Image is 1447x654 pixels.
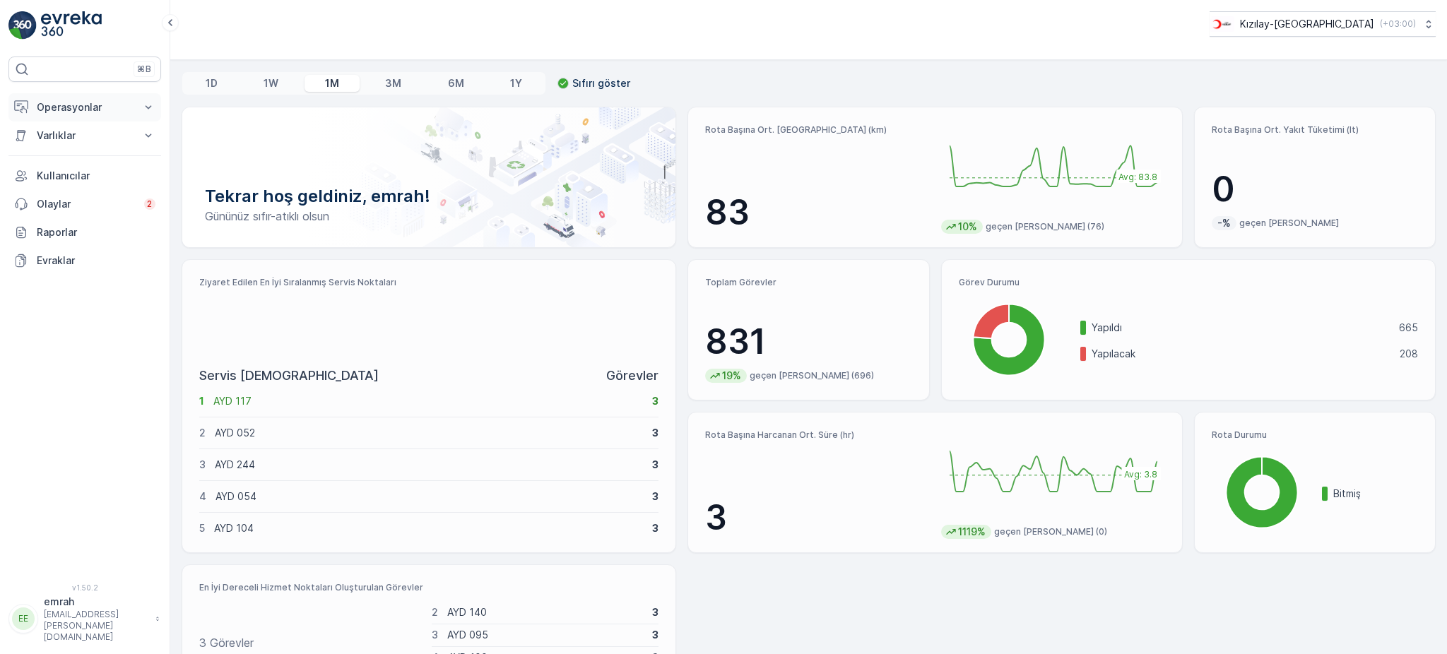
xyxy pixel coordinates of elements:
p: 10% [957,220,979,234]
p: emrah [44,595,148,609]
p: Olaylar [37,197,136,211]
p: 3 [652,628,658,642]
p: Rota Başına Ort. Yakıt Tüketimi (lt) [1212,124,1418,136]
p: AYD 117 [213,394,643,408]
p: AYD 104 [214,521,643,535]
p: Kızılay-[GEOGRAPHIC_DATA] [1240,17,1374,31]
button: Kızılay-[GEOGRAPHIC_DATA](+03:00) [1210,11,1436,37]
div: EE [12,607,35,630]
p: 3 Görevler [199,634,254,651]
a: Raporlar [8,218,161,246]
p: Evraklar [37,254,155,268]
p: 83 [705,191,929,234]
p: Gününüz sıfır-atıklı olsun [205,208,653,225]
p: Ziyaret Edilen En İyi Sıralanmış Servis Noktaları [199,277,658,288]
button: Operasyonlar [8,93,161,121]
p: ( +03:00 ) [1380,18,1416,30]
p: 3 [705,497,929,539]
p: 208 [1400,347,1418,361]
p: geçen [PERSON_NAME] (76) [986,221,1104,232]
a: Evraklar [8,246,161,275]
a: Olaylar2 [8,190,161,218]
p: 1Y [510,76,522,90]
p: 5 [199,521,205,535]
p: ⌘B [137,64,151,75]
p: Kullanıcılar [37,169,155,183]
p: 3 [199,458,206,472]
p: Rota Durumu [1212,429,1418,441]
img: k%C4%B1z%C4%B1lay_D5CCths.png [1210,16,1234,32]
p: 3 [652,458,658,472]
p: 0 [1212,168,1418,210]
p: Operasyonlar [37,100,133,114]
p: 3 [652,605,658,619]
p: Yapıldı [1092,321,1390,335]
button: Varlıklar [8,121,161,150]
p: 1M [325,76,339,90]
p: geçen [PERSON_NAME] [1239,218,1339,229]
p: Görevler [606,366,658,386]
p: AYD 054 [215,489,643,504]
p: 2 [432,605,438,619]
span: v 1.50.2 [8,583,161,592]
p: 4 [199,489,206,504]
p: 6M [448,76,464,90]
p: geçen [PERSON_NAME] (0) [994,526,1107,537]
p: Yapılacak [1092,347,1390,361]
p: 19% [721,369,743,383]
p: Rota Başına Harcanan Ort. Süre (hr) [705,429,929,441]
p: 1 [199,394,204,408]
p: [EMAIL_ADDRESS][PERSON_NAME][DOMAIN_NAME] [44,609,148,643]
p: Varlıklar [37,129,133,143]
p: geçen [PERSON_NAME] (696) [750,370,874,381]
button: EEemrah[EMAIL_ADDRESS][PERSON_NAME][DOMAIN_NAME] [8,595,161,643]
p: 831 [705,321,911,363]
p: Toplam Görevler [705,277,911,288]
p: AYD 244 [215,458,643,472]
img: logo_light-DOdMpM7g.png [41,11,102,40]
img: logo [8,11,37,40]
p: 3 [652,489,658,504]
p: En İyi Dereceli Hizmet Noktaları Oluşturulan Görevler [199,582,658,593]
p: AYD 052 [215,426,643,440]
p: AYD 140 [447,605,643,619]
p: 3 [652,426,658,440]
p: Görev Durumu [959,277,1418,288]
p: 2 [147,198,153,210]
p: 3 [652,521,658,535]
p: 1W [264,76,278,90]
p: Rota Başına Ort. [GEOGRAPHIC_DATA] (km) [705,124,929,136]
p: Servis [DEMOGRAPHIC_DATA] [199,366,379,386]
a: Kullanıcılar [8,162,161,190]
p: 3M [385,76,401,90]
p: 2 [199,426,206,440]
p: -% [1216,216,1232,230]
p: 1D [206,76,218,90]
p: 665 [1399,321,1418,335]
p: Raporlar [37,225,155,239]
p: Sıfırı göster [572,76,630,90]
p: 3 [652,394,658,408]
p: Tekrar hoş geldiniz, emrah! [205,185,653,208]
p: 1119% [957,525,987,539]
p: AYD 095 [447,628,643,642]
p: Bitmiş [1333,487,1418,501]
p: 3 [432,628,438,642]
